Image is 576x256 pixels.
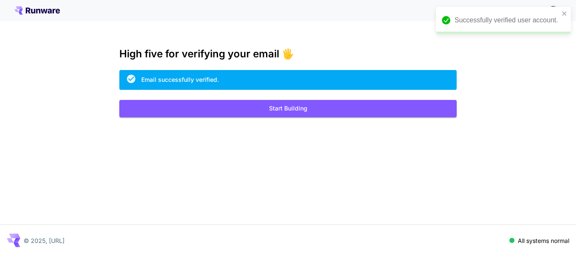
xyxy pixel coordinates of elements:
[455,15,559,25] div: Successfully verified user account.
[518,236,569,245] p: All systems normal
[141,75,219,84] div: Email successfully verified.
[545,2,562,19] button: In order to qualify for free credit, you need to sign up with a business email address and click ...
[119,48,457,60] h3: High five for verifying your email 🖐️
[24,236,65,245] p: © 2025, [URL]
[119,100,457,117] button: Start Building
[562,10,568,17] button: close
